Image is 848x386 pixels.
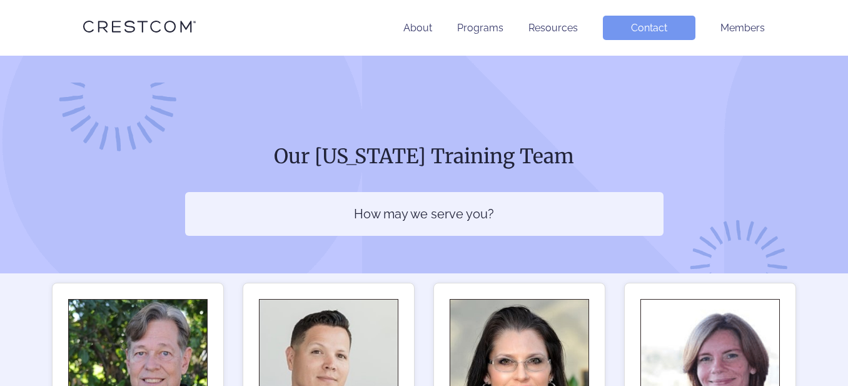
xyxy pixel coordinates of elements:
a: About [403,22,432,34]
a: Members [720,22,765,34]
a: Programs [457,22,503,34]
a: Resources [528,22,578,34]
p: How may we serve you? [261,205,588,223]
h1: Our [US_STATE] Training Team [185,143,664,170]
a: Contact [603,16,695,40]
